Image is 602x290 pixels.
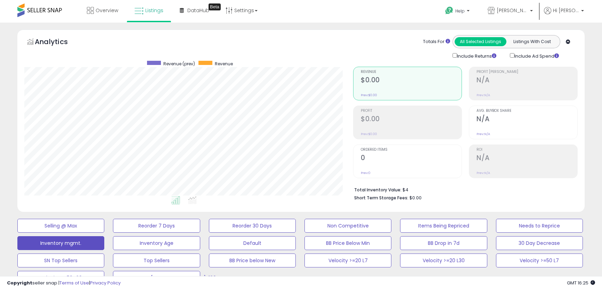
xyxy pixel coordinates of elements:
[17,254,104,267] button: SN Top Sellers
[90,280,121,286] a: Privacy Policy
[505,52,570,60] div: Include Ad Spend
[163,61,195,67] span: Revenue (prev)
[361,132,377,136] small: Prev: $0.00
[477,115,577,124] h2: N/A
[209,254,296,267] button: BB Price below New
[455,8,465,14] span: Help
[477,109,577,113] span: Avg. Buybox Share
[145,7,163,14] span: Listings
[477,76,577,85] h2: N/A
[96,7,118,14] span: Overview
[544,7,584,23] a: Hi [PERSON_NAME]
[455,37,506,46] button: All Selected Listings
[209,236,296,250] button: Default
[361,93,377,97] small: Prev: $0.00
[445,6,454,15] i: Get Help
[304,254,391,267] button: Velocity >=20 L7
[361,171,371,175] small: Prev: 0
[477,148,577,152] span: ROI
[304,219,391,233] button: Non Competitive
[113,236,200,250] button: Inventory Age
[7,280,121,287] div: seller snap | |
[113,271,200,285] button: Inventory Age [DEMOGRAPHIC_DATA]-180
[553,7,579,14] span: Hi [PERSON_NAME]
[409,194,422,201] span: $0.00
[361,76,462,85] h2: $0.00
[361,148,462,152] span: Ordered Items
[477,70,577,74] span: Profit [PERSON_NAME]
[17,236,104,250] button: Inventory mgmt.
[497,7,528,14] span: [PERSON_NAME]
[7,280,32,286] strong: Copyright
[187,7,209,14] span: DataHub
[17,271,104,285] button: Velocity >=50 L30
[354,195,408,201] b: Short Term Storage Fees:
[496,236,583,250] button: 30 Day Decrease
[113,219,200,233] button: Reorder 7 Days
[354,185,572,193] li: $4
[496,254,583,267] button: Velocity >=50 L7
[477,154,577,163] h2: N/A
[400,254,487,267] button: Velocity >=20 L30
[477,93,490,97] small: Prev: N/A
[447,52,505,60] div: Include Returns
[477,171,490,175] small: Prev: N/A
[304,236,391,250] button: BB Price Below Min
[496,219,583,233] button: Needs to Reprice
[400,236,487,250] button: BB Drop in 7d
[506,37,558,46] button: Listings With Cost
[35,37,81,48] h5: Analytics
[354,187,401,193] b: Total Inventory Value:
[440,1,477,23] a: Help
[215,61,233,67] span: Revenue
[400,219,487,233] button: Items Being Repriced
[17,219,104,233] button: Selling @ Max
[209,219,296,233] button: Reorder 30 Days
[209,3,221,10] div: Tooltip anchor
[567,280,595,286] span: 2025-09-9 16:25 GMT
[477,132,490,136] small: Prev: N/A
[113,254,200,267] button: Top Sellers
[361,154,462,163] h2: 0
[423,39,450,45] div: Totals For
[361,115,462,124] h2: $0.00
[59,280,89,286] a: Terms of Use
[361,70,462,74] span: Revenue
[361,109,462,113] span: Profit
